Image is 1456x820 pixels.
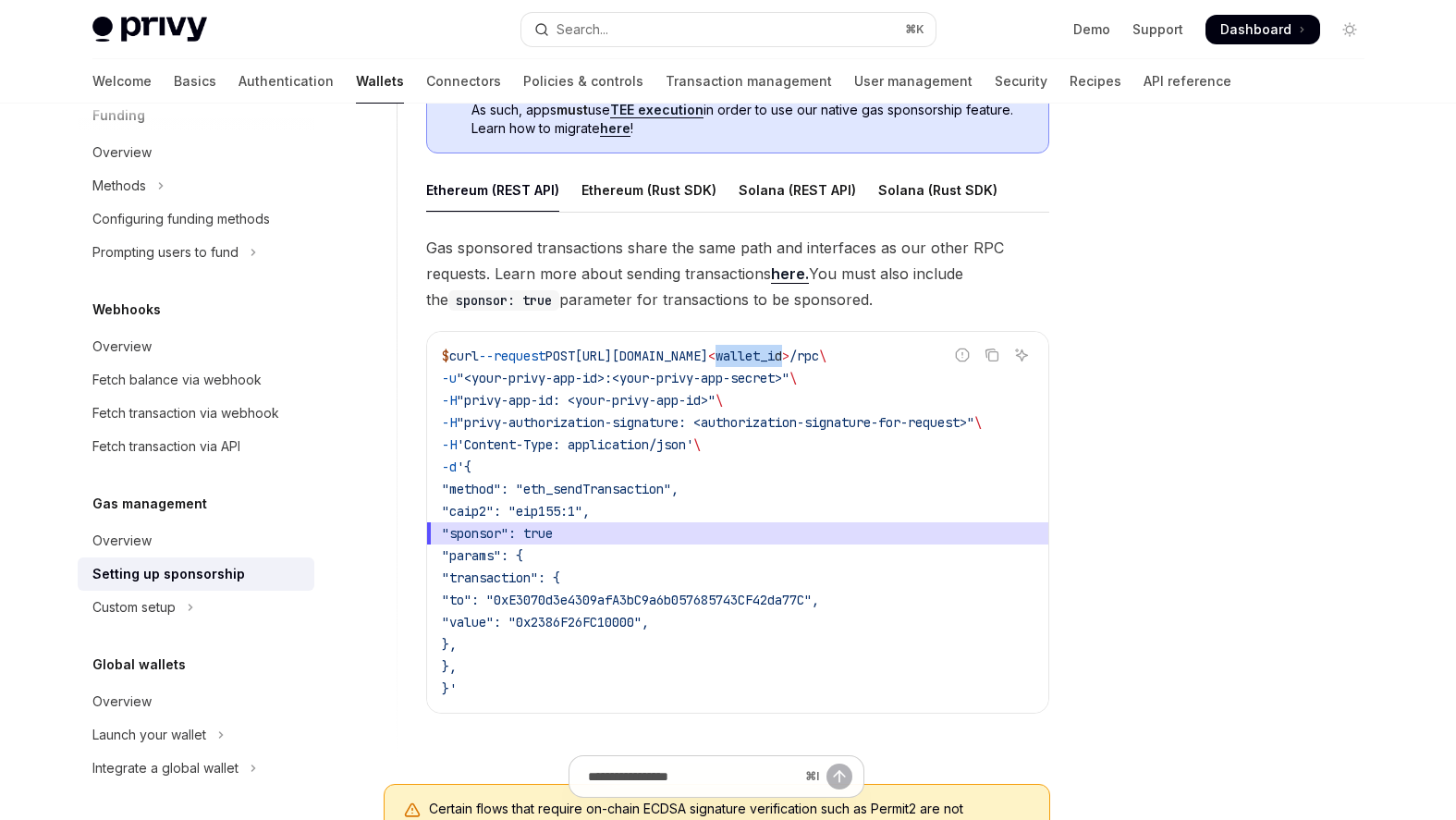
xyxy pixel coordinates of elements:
a: Overview [78,524,314,557]
button: Report incorrect code [950,343,974,367]
span: "value": "0x2386F26FC10000", [442,614,649,630]
a: Connectors [426,59,501,104]
span: \ [693,436,701,453]
div: Ethereum (REST API) [426,168,559,212]
span: "method": "eth_sendTransaction", [442,481,679,497]
span: --request [479,348,545,364]
span: < [708,348,716,364]
div: Fetch transaction via API [92,435,240,458]
button: Toggle dark mode [1335,15,1364,44]
a: Fetch transaction via webhook [78,397,314,430]
span: '{ [457,459,471,475]
div: Custom setup [92,596,176,618]
span: 'Content-Type: application/json' [457,436,693,453]
span: -H [442,414,457,431]
span: "params": { [442,547,523,564]
div: Search... [557,18,608,41]
a: Policies & controls [523,59,643,104]
span: -d [442,459,457,475]
span: \ [819,348,826,364]
a: Basics [174,59,216,104]
div: Overview [92,530,152,552]
span: \ [974,414,982,431]
button: Toggle Custom setup section [78,591,314,624]
button: Toggle Methods section [78,169,314,202]
button: Toggle Integrate a global wallet section [78,752,314,785]
code: sponsor: true [448,290,559,311]
div: Setting up sponsorship [92,563,245,585]
span: }, [442,636,457,653]
span: "caip2": "eip155:1", [442,503,590,520]
div: Prompting users to fund [92,241,239,263]
input: Ask a question... [588,756,798,797]
img: light logo [92,17,207,43]
a: Transaction management [666,59,832,104]
div: Ethereum (Rust SDK) [581,168,716,212]
span: "sponsor": true [442,525,553,542]
a: Demo [1073,20,1110,39]
a: Dashboard [1205,15,1320,44]
a: Overview [78,330,314,363]
div: Integrate a global wallet [92,757,239,779]
a: here. [771,264,809,284]
a: Authentication [239,59,334,104]
span: }, [442,658,457,675]
div: Configuring funding methods [92,208,270,230]
div: Overview [92,336,152,358]
button: Toggle Prompting users to fund section [78,236,314,269]
span: -u [442,370,457,386]
span: -H [442,436,457,453]
button: Open search [521,13,936,46]
span: [URL][DOMAIN_NAME] [575,348,708,364]
span: > [782,348,789,364]
a: Welcome [92,59,152,104]
h5: Webhooks [92,299,161,321]
a: Overview [78,136,314,169]
span: -H [442,392,457,409]
a: Security [995,59,1047,104]
span: "transaction": { [442,569,560,586]
a: User management [854,59,973,104]
span: $ [442,348,449,364]
span: wallet_i [716,348,775,364]
button: Send message [826,764,852,789]
span: Gas sponsored transactions share the same path and interfaces as our other RPC requests. Learn mo... [426,235,1049,312]
div: Fetch transaction via webhook [92,402,279,424]
span: "<your-privy-app-id>:<your-privy-app-secret>" [457,370,789,386]
span: "to": "0xE3070d3e4309afA3bC9a6b057685743CF42da77C", [442,592,819,608]
a: here [600,120,630,137]
div: Overview [92,141,152,164]
a: Overview [78,685,314,718]
span: "privy-authorization-signature: <authorization-signature-for-request>" [457,414,974,431]
span: ⌘ K [905,22,924,37]
div: Overview [92,691,152,713]
a: Fetch transaction via API [78,430,314,463]
span: "privy-app-id: <your-privy-app-id>" [457,392,716,409]
span: curl [449,348,479,364]
button: Ask AI [1009,343,1034,367]
span: POST [545,348,575,364]
a: Configuring funding methods [78,202,314,236]
span: As such, apps use in order to use our native gas sponsorship feature. Learn how to migrate ! [471,101,1030,138]
button: Toggle Launch your wallet section [78,718,314,752]
span: /rpc [789,348,819,364]
a: Fetch balance via webhook [78,363,314,397]
span: \ [716,392,723,409]
a: Recipes [1070,59,1121,104]
span: Dashboard [1220,20,1291,39]
a: Setting up sponsorship [78,557,314,591]
h5: Gas management [92,493,207,515]
h5: Global wallets [92,654,186,676]
div: Methods [92,175,146,197]
button: Copy the contents from the code block [980,343,1004,367]
a: API reference [1144,59,1231,104]
span: }' [442,680,457,697]
div: Solana (Rust SDK) [878,168,997,212]
div: Launch your wallet [92,724,206,746]
a: TEE execution [610,102,704,118]
div: Solana (REST API) [739,168,856,212]
a: Support [1132,20,1183,39]
a: Wallets [356,59,404,104]
strong: must [557,102,588,117]
span: d [775,348,782,364]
